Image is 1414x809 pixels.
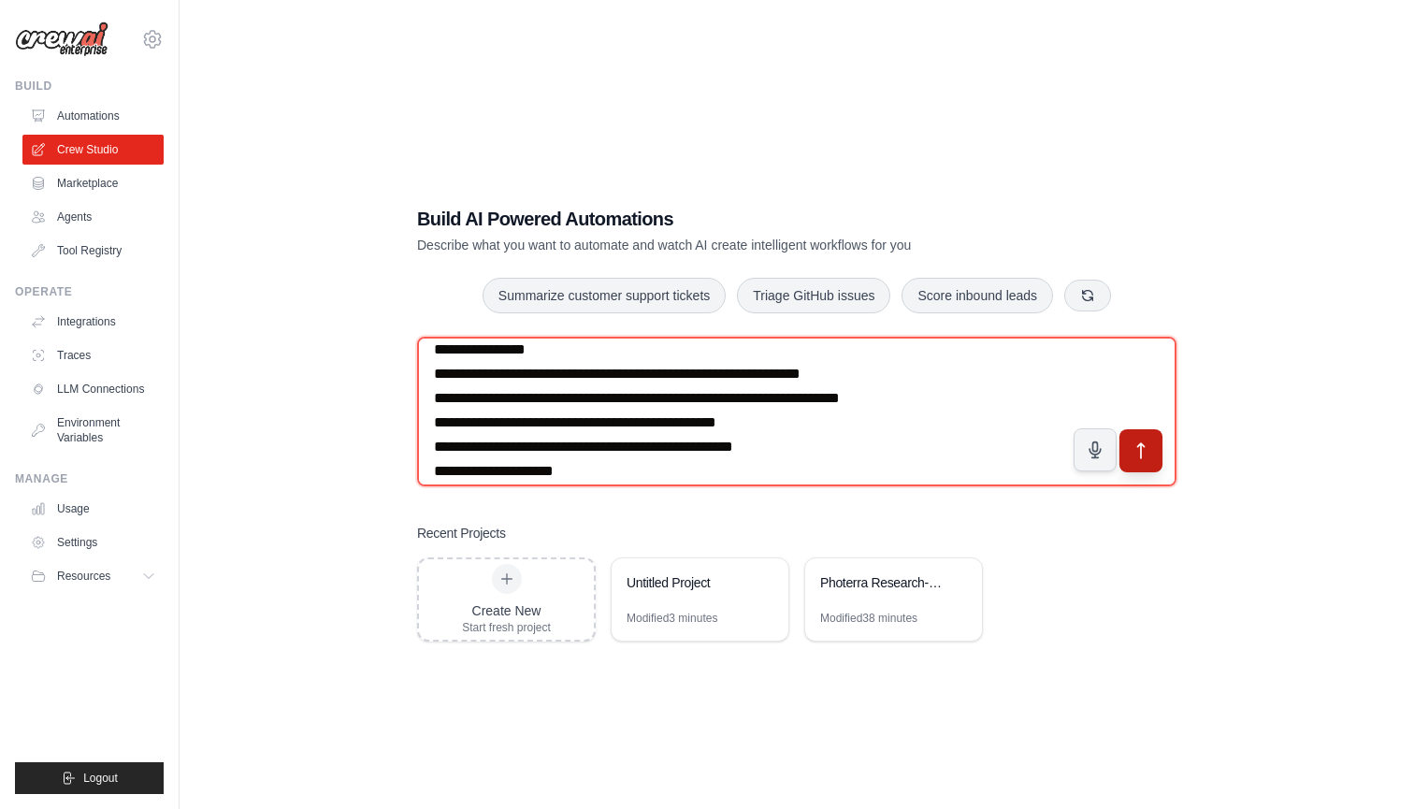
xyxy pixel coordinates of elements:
[15,22,108,57] img: Logo
[22,494,164,524] a: Usage
[22,307,164,337] a: Integrations
[22,340,164,370] a: Traces
[417,524,506,542] h3: Recent Projects
[1074,428,1117,471] button: Click to speak your automation idea
[15,284,164,299] div: Operate
[15,79,164,94] div: Build
[22,236,164,266] a: Tool Registry
[22,561,164,591] button: Resources
[462,620,551,635] div: Start fresh project
[417,236,1046,254] p: Describe what you want to automate and watch AI create intelligent workflows for you
[483,278,726,313] button: Summarize customer support tickets
[627,573,755,592] div: Untitled Project
[15,471,164,486] div: Manage
[15,762,164,794] button: Logout
[902,278,1053,313] button: Score inbound leads
[462,601,551,620] div: Create New
[820,611,917,626] div: Modified 38 minutes
[820,573,948,592] div: Photerra Research-Content Engine
[1320,719,1414,809] iframe: Chat Widget
[1064,280,1111,311] button: Get new suggestions
[22,101,164,131] a: Automations
[22,374,164,404] a: LLM Connections
[22,202,164,232] a: Agents
[22,168,164,198] a: Marketplace
[22,408,164,453] a: Environment Variables
[57,569,110,584] span: Resources
[22,135,164,165] a: Crew Studio
[737,278,890,313] button: Triage GitHub issues
[83,771,118,786] span: Logout
[22,527,164,557] a: Settings
[627,611,717,626] div: Modified 3 minutes
[417,206,1046,232] h1: Build AI Powered Automations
